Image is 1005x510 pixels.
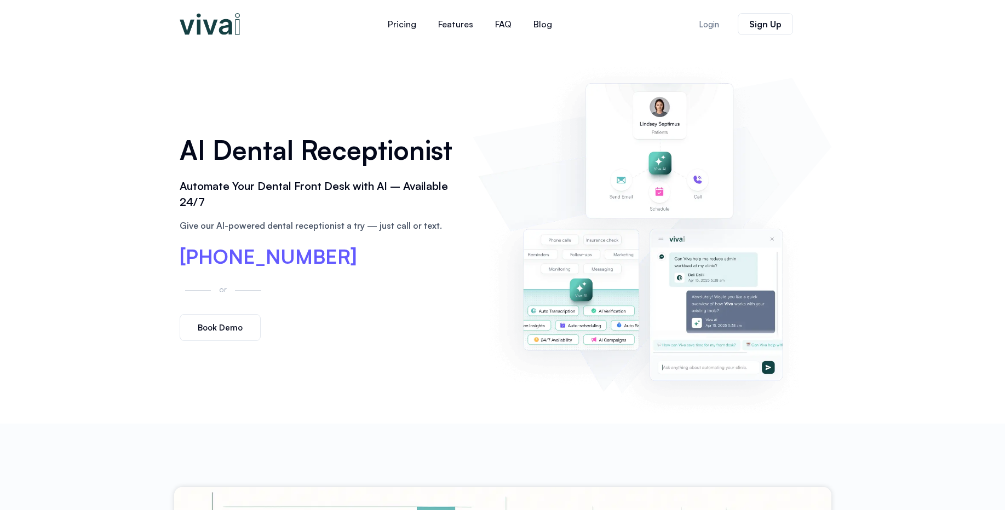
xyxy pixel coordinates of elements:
[216,283,229,295] p: or
[699,20,719,28] span: Login
[749,20,782,28] span: Sign Up
[478,59,825,413] img: AI dental receptionist dashboard – virtual receptionist dental office
[180,219,462,232] p: Give our AI-powered dental receptionist a try — just call or text.
[180,247,357,266] a: [PHONE_NUMBER]
[522,11,563,37] a: Blog
[198,323,243,332] span: Book Demo
[427,11,484,37] a: Features
[180,178,462,210] h2: Automate Your Dental Front Desk with AI – Available 24/7
[180,131,462,169] h1: AI Dental Receptionist
[311,11,629,37] nav: Menu
[377,11,427,37] a: Pricing
[686,14,732,35] a: Login
[484,11,522,37] a: FAQ
[180,314,261,341] a: Book Demo
[738,13,793,35] a: Sign Up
